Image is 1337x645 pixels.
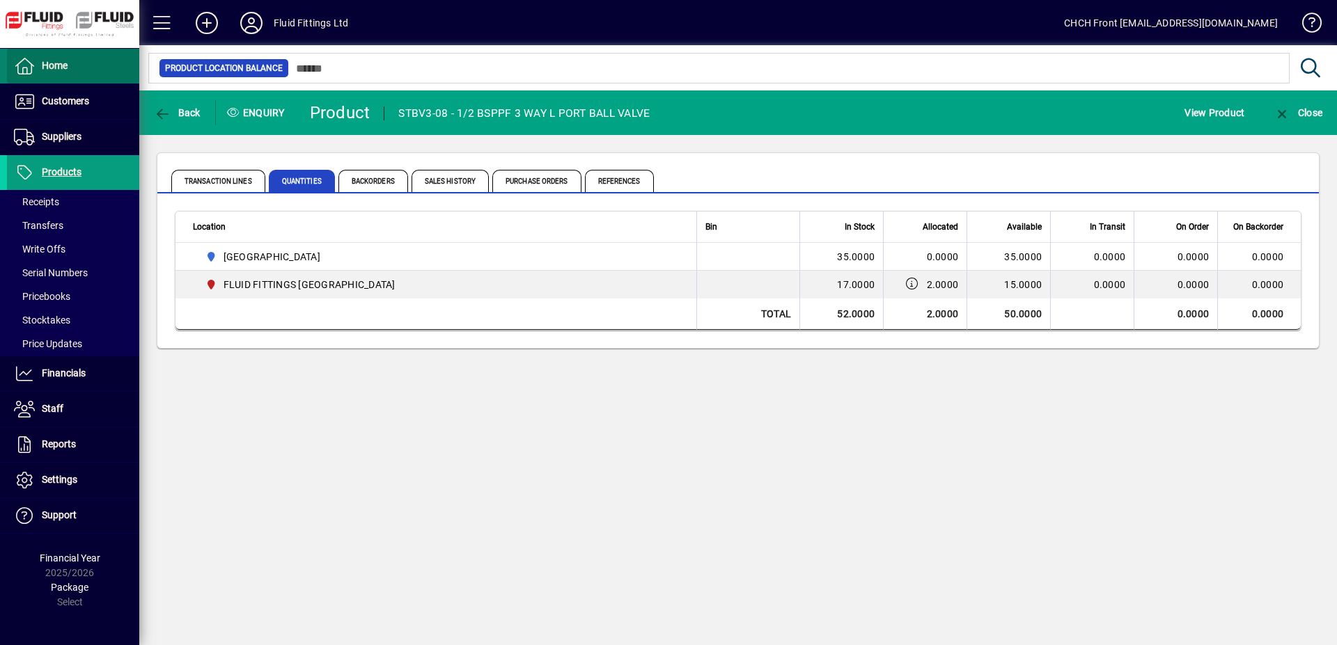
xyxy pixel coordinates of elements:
span: Serial Numbers [14,267,88,278]
td: 50.0000 [967,298,1050,330]
a: Suppliers [7,120,139,154]
span: Support [42,509,77,520]
span: Transfers [14,220,63,231]
span: Location [193,219,226,234]
a: Staff [7,392,139,427]
td: 0.0000 [1217,243,1301,271]
div: CHCH Front [EMAIL_ADDRESS][DOMAIN_NAME] [1064,12,1278,34]
span: 0.0000 [1094,279,1126,290]
span: Stocktakes [14,314,70,326]
span: FLUID FITTINGS [GEOGRAPHIC_DATA] [224,278,396,292]
button: Profile [229,10,274,35]
app-page-header-button: Close enquiry [1259,100,1337,125]
app-page-header-button: Back [139,100,216,125]
td: 17.0000 [799,271,883,298]
div: Fluid Fittings Ltd [274,12,348,34]
a: Support [7,498,139,533]
td: 0.0000 [1217,298,1301,330]
span: Quantities [269,170,335,192]
td: 15.0000 [967,271,1050,298]
button: Back [150,100,204,125]
span: On Backorder [1233,219,1283,234]
span: AUCKLAND [200,248,681,265]
span: Customers [42,95,89,106]
a: Settings [7,463,139,497]
a: Knowledge Base [1292,3,1320,48]
a: Price Updates [7,332,139,356]
span: View Product [1184,102,1244,124]
td: 2.0000 [883,298,967,330]
span: Product Location Balance [165,61,283,75]
span: Write Offs [14,244,65,255]
button: Add [185,10,229,35]
span: [GEOGRAPHIC_DATA] [224,250,320,264]
a: Receipts [7,190,139,214]
span: References [585,170,654,192]
a: Customers [7,84,139,119]
a: Stocktakes [7,308,139,332]
a: Transfers [7,214,139,237]
a: Reports [7,427,139,462]
td: 0.0000 [1217,271,1301,298]
span: Pricebooks [14,291,70,302]
span: Receipts [14,196,59,207]
span: Staff [42,403,63,414]
span: Purchase Orders [492,170,581,192]
span: In Stock [845,219,875,234]
span: 0.0000 [1178,278,1210,292]
div: Product [310,102,370,124]
span: Financials [42,367,86,379]
span: 0.0000 [927,251,959,262]
span: Package [51,582,88,593]
a: Write Offs [7,237,139,261]
span: Allocated [923,219,958,234]
div: STBV3-08 - 1/2 BSPPF 3 WAY L PORT BALL VALVE [398,102,650,125]
span: 0.0000 [1094,251,1126,262]
td: 35.0000 [799,243,883,271]
button: Close [1270,100,1326,125]
span: Price Updates [14,338,82,349]
span: Reports [42,438,76,449]
a: Pricebooks [7,285,139,308]
span: Settings [42,474,77,485]
td: 35.0000 [967,243,1050,271]
span: Transaction Lines [171,170,265,192]
span: Bin [705,219,717,234]
td: 52.0000 [799,298,883,330]
td: 0.0000 [1134,298,1217,330]
td: Total [696,298,799,330]
span: 0.0000 [1178,250,1210,264]
span: Home [42,60,68,71]
span: Sales History [412,170,489,192]
span: Available [1007,219,1042,234]
span: Financial Year [40,552,100,564]
a: Financials [7,356,139,391]
span: Close [1274,107,1322,118]
button: View Product [1181,100,1248,125]
a: Serial Numbers [7,261,139,285]
span: Back [154,107,201,118]
span: Backorders [338,170,408,192]
a: Home [7,49,139,83]
span: FLUID FITTINGS CHRISTCHURCH [200,276,681,293]
span: 2.0000 [927,278,959,292]
div: Enquiry [216,102,299,124]
span: Suppliers [42,131,81,142]
span: In Transit [1090,219,1125,234]
span: On Order [1176,219,1209,234]
span: Products [42,166,81,177]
